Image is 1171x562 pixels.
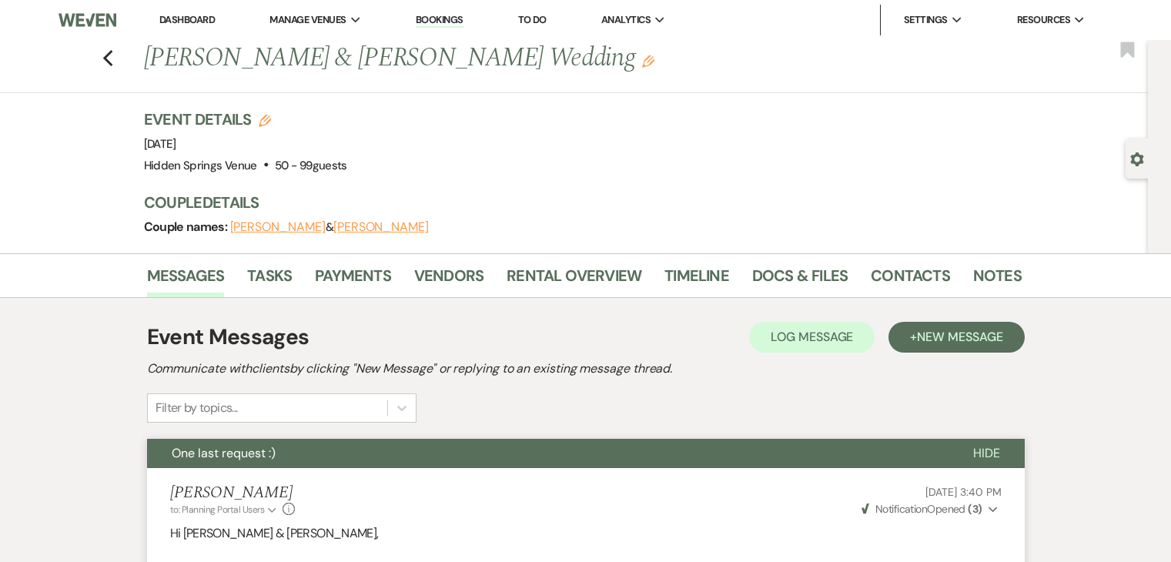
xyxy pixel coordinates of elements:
[230,221,326,233] button: [PERSON_NAME]
[144,158,257,173] span: Hidden Springs Venue
[749,322,875,353] button: Log Message
[752,263,848,297] a: Docs & Files
[172,445,276,461] span: One last request :)
[170,503,265,516] span: to: Planning Portal Users
[147,360,1025,378] h2: Communicate with clients by clicking "New Message" or replying to an existing message thread.
[170,525,379,541] span: Hi [PERSON_NAME] & [PERSON_NAME],
[315,263,391,297] a: Payments
[144,136,176,152] span: [DATE]
[973,445,1000,461] span: Hide
[170,503,279,517] button: to: Planning Portal Users
[247,263,292,297] a: Tasks
[968,502,982,516] strong: ( 3 )
[159,13,215,26] a: Dashboard
[275,158,347,173] span: 50 - 99 guests
[1017,12,1070,28] span: Resources
[507,263,641,297] a: Rental Overview
[973,263,1022,297] a: Notes
[642,54,654,68] button: Edit
[144,40,834,77] h1: [PERSON_NAME] & [PERSON_NAME] Wedding
[147,321,309,353] h1: Event Messages
[230,219,429,235] span: &
[859,501,1002,517] button: NotificationOpened (3)
[949,439,1025,468] button: Hide
[862,502,982,516] span: Opened
[664,263,729,297] a: Timeline
[170,483,296,503] h5: [PERSON_NAME]
[904,12,948,28] span: Settings
[156,399,238,417] div: Filter by topics...
[1130,151,1144,166] button: Open lead details
[414,263,483,297] a: Vendors
[888,322,1024,353] button: +New Message
[144,109,347,130] h3: Event Details
[925,485,1001,499] span: [DATE] 3:40 PM
[875,502,927,516] span: Notification
[917,329,1002,345] span: New Message
[269,12,346,28] span: Manage Venues
[147,263,225,297] a: Messages
[601,12,651,28] span: Analytics
[59,4,116,36] img: Weven Logo
[771,329,853,345] span: Log Message
[871,263,950,297] a: Contacts
[147,439,949,468] button: One last request :)
[144,192,1006,213] h3: Couple Details
[144,219,230,235] span: Couple names:
[333,221,429,233] button: [PERSON_NAME]
[518,13,547,26] a: To Do
[416,13,463,28] a: Bookings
